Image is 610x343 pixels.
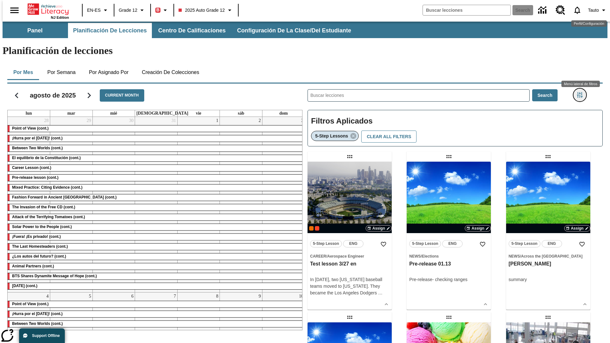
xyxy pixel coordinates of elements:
div: Point of View (cont.) [8,125,305,132]
span: 5-Step Lesson [313,240,339,247]
div: Lección arrastrable: Test pre-release 21 [543,312,553,322]
button: Current Month [100,89,144,102]
a: domingo [278,110,289,117]
td: 30 de julio de 2025 [92,117,135,293]
div: Lección arrastrable: Test regular lesson [444,312,454,322]
h2: Filtros Aplicados [311,113,599,129]
span: News [409,254,421,259]
a: 30 de julio de 2025 [128,117,135,124]
button: Class: 2025 Auto Grade 12, Selecciona una clase [176,4,236,16]
div: Día del Trabajo (cont.) [8,283,305,289]
div: Portada [28,2,69,19]
span: The Last Homesteaders (cont.) [12,244,68,249]
button: Por asignado por [84,65,134,80]
button: Support Offline [19,328,65,343]
div: Lección arrastrable: Ready step order [345,312,355,322]
div: lesson details [506,162,590,310]
span: ENG [349,240,357,247]
button: Assign Elegir fechas [465,225,491,232]
div: Eliminar 5-Step Lessons el ítem seleccionado del filtro [311,131,359,141]
a: 28 de julio de 2025 [43,117,50,124]
button: Seguir [81,87,97,104]
span: / [421,254,422,259]
a: 29 de julio de 2025 [85,117,92,124]
div: Mixed Practice: Citing Evidence (cont.) [8,185,305,191]
a: 2 de agosto de 2025 [257,117,262,124]
a: 7 de agosto de 2025 [173,293,177,300]
span: Assign [471,225,484,231]
span: Grade 12 [119,7,137,14]
span: 5-Step Lesson [512,240,538,247]
span: Elections [422,254,439,259]
span: Assign [571,225,584,231]
button: Language: EN-ES, Selecciona un idioma [85,4,112,16]
span: Pre-release lesson (cont.) [12,175,58,180]
a: 1 de agosto de 2025 [215,117,220,124]
button: Ver más [580,299,590,309]
div: Lección arrastrable: olga inkwell [543,151,553,162]
span: ¿Los autos del futuro? (cont.) [12,254,66,259]
div: Between Two Worlds (cont.) [8,321,305,327]
a: sábado [236,110,245,117]
button: Creación de colecciones [137,65,204,80]
div: The Invasion of the Free CD (cont.) [8,204,305,211]
a: Notificaciones [569,2,586,18]
span: 2025 Auto Grade 12 [179,7,225,14]
input: search field [423,5,511,15]
button: Panel [3,23,67,38]
td: 2 de agosto de 2025 [220,117,262,293]
span: El equilibrio de la Constitución (cont.) [12,156,81,160]
span: Solar Power to the People (cont.) [12,225,72,229]
span: 5-Step Lessons [315,133,348,138]
div: Point of View (cont.) [8,301,305,307]
div: Lección arrastrable: Test lesson 3/27 en [345,151,355,162]
span: … [378,290,383,295]
a: miércoles [109,110,119,117]
button: Assign Elegir fechas [564,225,590,232]
a: 4 de agosto de 2025 [45,293,50,300]
span: Aerospace Engineer [327,254,364,259]
span: Support Offline [32,333,60,338]
a: Portada [28,3,69,16]
div: Fashion Forward in Ancient Rome (cont.) [8,194,305,201]
span: Tema: News/Elections [409,253,488,259]
td: 29 de julio de 2025 [50,117,93,293]
span: News [509,254,520,259]
a: viernes [194,110,202,117]
div: Pre-release- checking ranges [409,276,488,283]
div: summary [509,276,588,283]
span: NJ Edition [51,16,69,19]
span: / [520,254,521,259]
span: Between Two Worlds (cont.) [12,146,63,150]
button: Perfil/Configuración [586,4,610,16]
button: Abrir el menú lateral [5,1,24,20]
span: BTS Shares Dynamite Message of Hope (cont.) [12,274,97,278]
div: Menú lateral de filtros [561,81,600,87]
button: Añadir a mis Favoritas [576,239,588,250]
a: lunes [24,110,33,117]
span: 5-Step Lesson [412,240,438,247]
div: Subbarra de navegación [3,22,607,38]
button: ENG [442,240,463,247]
div: El equilibrio de la Constitución (cont.) [8,155,305,161]
input: Buscar lecciones [308,90,529,101]
span: OL 2025 Auto Grade 12 [309,226,314,231]
button: Ver más [382,299,391,309]
span: Mixed Practice: Citing Evidence (cont.) [12,185,82,190]
button: Search [532,89,558,102]
div: Animal Partners (cont.) [8,263,305,270]
td: 28 de julio de 2025 [8,117,50,293]
a: Centro de recursos, Se abrirá en una pestaña nueva. [552,2,569,19]
h3: Pre-release 01.13 [409,261,488,267]
span: Tema: Career/Aerospace Engineer [310,253,389,259]
span: The Invasion of the Free CD (cont.) [12,205,75,209]
div: ¿Los autos del futuro? (cont.) [8,253,305,260]
div: ¡Fuera! ¡Es privado! (cont.) [8,234,305,240]
td: 3 de agosto de 2025 [262,117,305,293]
button: Grado: Grade 12, Elige un grado [116,4,148,16]
button: Boost El color de la clase es rojo. Cambiar el color de la clase. [153,4,172,16]
div: Lección arrastrable: Pre-release 01.13 [444,151,454,162]
h1: Planificación de lecciones [3,45,607,57]
div: In [DATE], two [US_STATE] baseball teams moved to [US_STATE]. They became the Los Angeles Dodgers [310,276,389,296]
h3: olga inkwell [509,261,588,267]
